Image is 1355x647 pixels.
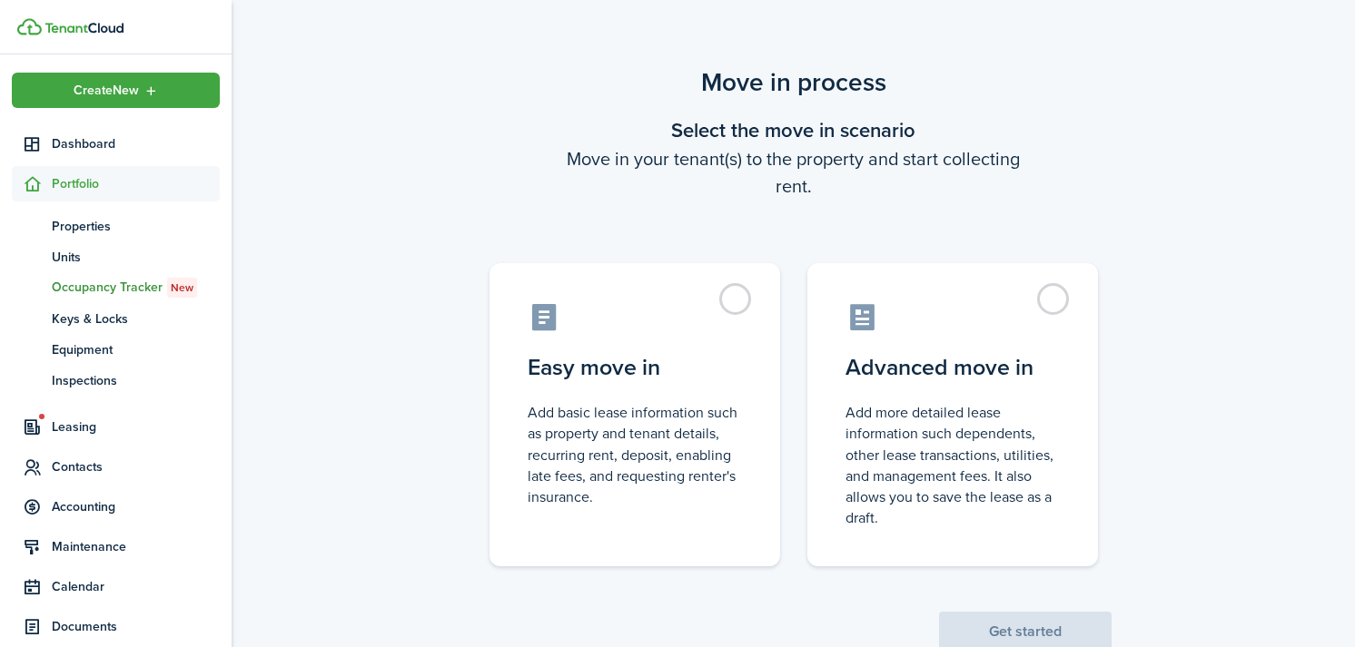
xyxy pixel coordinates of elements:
[52,340,220,359] span: Equipment
[52,278,220,298] span: Occupancy Tracker
[74,84,139,97] span: Create New
[12,272,220,303] a: Occupancy TrackerNew
[12,126,220,162] a: Dashboard
[528,351,742,384] control-radio-card-title: Easy move in
[12,241,220,272] a: Units
[52,309,220,328] span: Keys & Locks
[52,248,220,267] span: Units
[52,371,220,390] span: Inspections
[52,417,220,436] span: Leasing
[52,537,220,556] span: Maintenance
[171,279,193,296] span: New
[52,617,220,636] span: Documents
[52,134,220,153] span: Dashboard
[12,211,220,241] a: Properties
[846,402,1060,528] control-radio-card-description: Add more detailed lease information such dependents, other lease transactions, utilities, and man...
[12,365,220,396] a: Inspections
[846,351,1060,384] control-radio-card-title: Advanced move in
[12,303,220,334] a: Keys & Locks
[12,334,220,365] a: Equipment
[45,23,124,34] img: TenantCloud
[52,174,220,193] span: Portfolio
[528,402,742,507] control-radio-card-description: Add basic lease information such as property and tenant details, recurring rent, deposit, enablin...
[52,497,220,516] span: Accounting
[52,577,220,596] span: Calendar
[52,457,220,476] span: Contacts
[12,73,220,108] button: Open menu
[17,18,42,35] img: TenantCloud
[476,64,1112,102] scenario-title: Move in process
[476,115,1112,145] wizard-step-header-title: Select the move in scenario
[476,145,1112,200] wizard-step-header-description: Move in your tenant(s) to the property and start collecting rent.
[52,217,220,236] span: Properties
